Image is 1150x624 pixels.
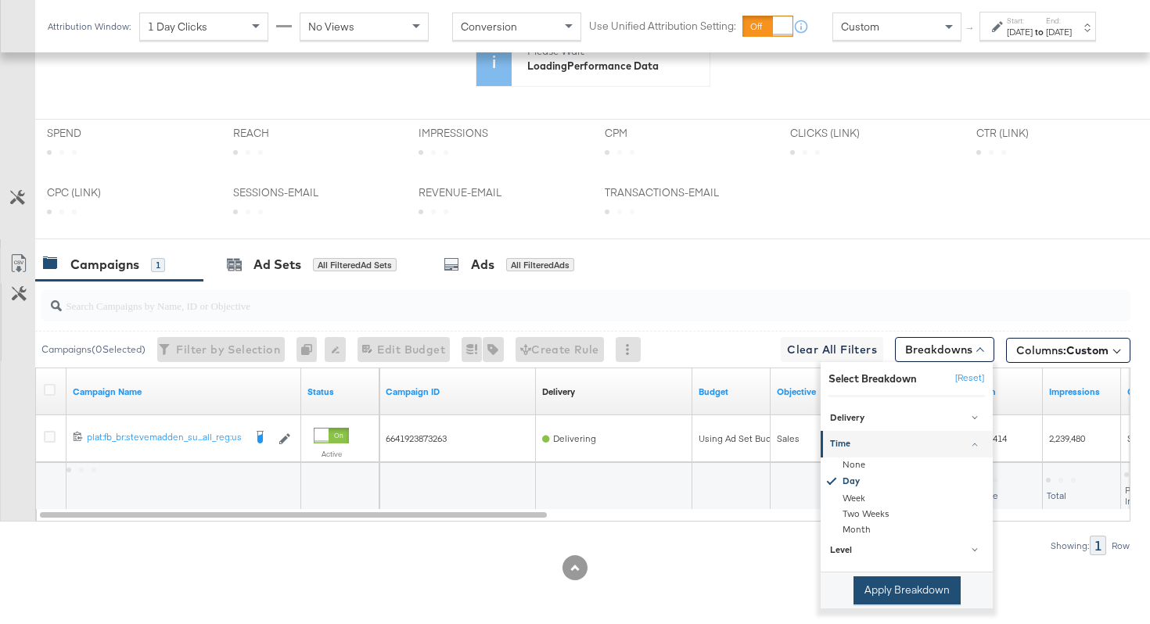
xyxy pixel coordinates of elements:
[1046,16,1072,26] label: End:
[787,340,877,360] span: Clear All Filters
[314,449,349,459] label: Active
[471,256,494,274] div: Ads
[854,576,961,604] button: Apply Breakdown
[386,432,447,444] span: 6641923873263
[41,342,146,357] div: Campaigns ( 0 Selected)
[1007,16,1033,26] label: Start:
[461,20,517,34] span: Conversion
[47,21,131,32] div: Attribution Window:
[699,386,764,398] a: The maximum amount you're willing to spend on your ads, on average each day or over the lifetime ...
[1006,338,1130,363] button: Columns:Custom
[308,20,354,34] span: No Views
[821,405,993,431] a: Delivery
[1050,540,1090,551] div: Showing:
[542,386,575,398] a: Reflects the ability of your Ad Campaign to achieve delivery based on ad states, schedule and bud...
[777,386,843,398] a: Your campaign's objective.
[828,371,917,386] div: Select Breakdown
[830,439,986,451] div: Time
[781,337,883,362] button: Clear All Filters
[386,386,530,398] a: Your campaign ID.
[62,284,1033,314] input: Search Campaigns by Name, ID or Objective
[823,473,993,491] div: Day
[699,432,785,445] div: Using Ad Set Budget
[895,337,994,362] button: Breakdowns
[73,386,295,398] a: Your campaign name.
[946,366,985,391] button: [Reset]
[1033,26,1046,38] strong: to
[296,337,325,362] div: 0
[821,457,993,538] div: Time
[1111,540,1130,551] div: Row
[841,20,879,34] span: Custom
[1049,432,1085,444] span: 2,239,480
[87,431,243,446] a: plat:fb_br:stevemadden_su...all_reg:us
[1046,26,1072,38] div: [DATE]
[506,258,574,272] div: All Filtered Ads
[823,522,993,538] div: Month
[307,386,373,398] a: Shows the current state of your Ad Campaign.
[1016,342,1109,358] span: Columns:
[148,20,207,34] span: 1 Day Clicks
[1049,386,1115,398] a: The number of times your ad was served. On mobile apps an ad is counted as served the first time ...
[823,491,993,507] div: Week
[589,19,736,34] label: Use Unified Attribution Setting:
[1066,343,1109,357] span: Custom
[830,545,986,558] div: Level
[777,432,800,444] span: Sales
[253,256,301,274] div: Ad Sets
[823,507,993,522] div: Two Weeks
[87,431,243,443] div: plat:fb_br:stevemadden_su...all_reg:us
[151,258,165,272] div: 1
[830,412,986,425] div: Delivery
[313,258,397,272] div: All Filtered Ad Sets
[542,386,575,398] div: Delivery
[821,538,993,564] a: Level
[1090,536,1106,555] div: 1
[821,432,993,457] a: Time
[553,432,596,444] span: Delivering
[971,386,1037,398] a: The number of people your ad was served to.
[963,27,978,32] span: ↑
[823,457,993,473] div: None
[70,256,139,274] div: Campaigns
[1007,26,1033,38] div: [DATE]
[1047,490,1066,501] span: Total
